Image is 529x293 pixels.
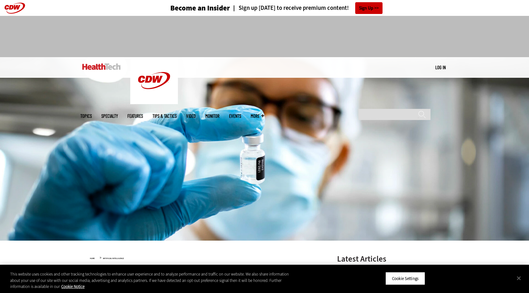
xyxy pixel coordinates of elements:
[103,257,124,260] a: Artificial Intelligence
[385,272,425,285] button: Cookie Settings
[146,4,230,12] a: Become an Insider
[205,114,220,118] a: MonITor
[229,114,241,118] a: Events
[512,271,526,285] button: Close
[149,22,380,51] iframe: advertisement
[153,114,177,118] a: Tips & Tactics
[337,255,432,263] h3: Latest Articles
[101,114,118,118] span: Specialty
[435,64,446,71] div: User menu
[80,114,92,118] span: Topics
[10,271,291,290] div: This website uses cookies and other tracking technologies to enhance user experience and to analy...
[130,99,178,106] a: CDW
[355,2,383,14] a: Sign Up
[90,255,321,260] div: »
[170,4,230,12] h3: Become an Insider
[230,5,349,11] a: Sign up [DATE] to receive premium content!
[130,57,178,104] img: Home
[90,257,95,260] a: Home
[186,114,196,118] a: Video
[127,114,143,118] a: Features
[435,64,446,70] a: Log in
[82,63,121,70] img: Home
[103,264,158,270] a: Artificial Intelligence
[61,284,85,289] a: More information about your privacy
[251,114,264,118] span: More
